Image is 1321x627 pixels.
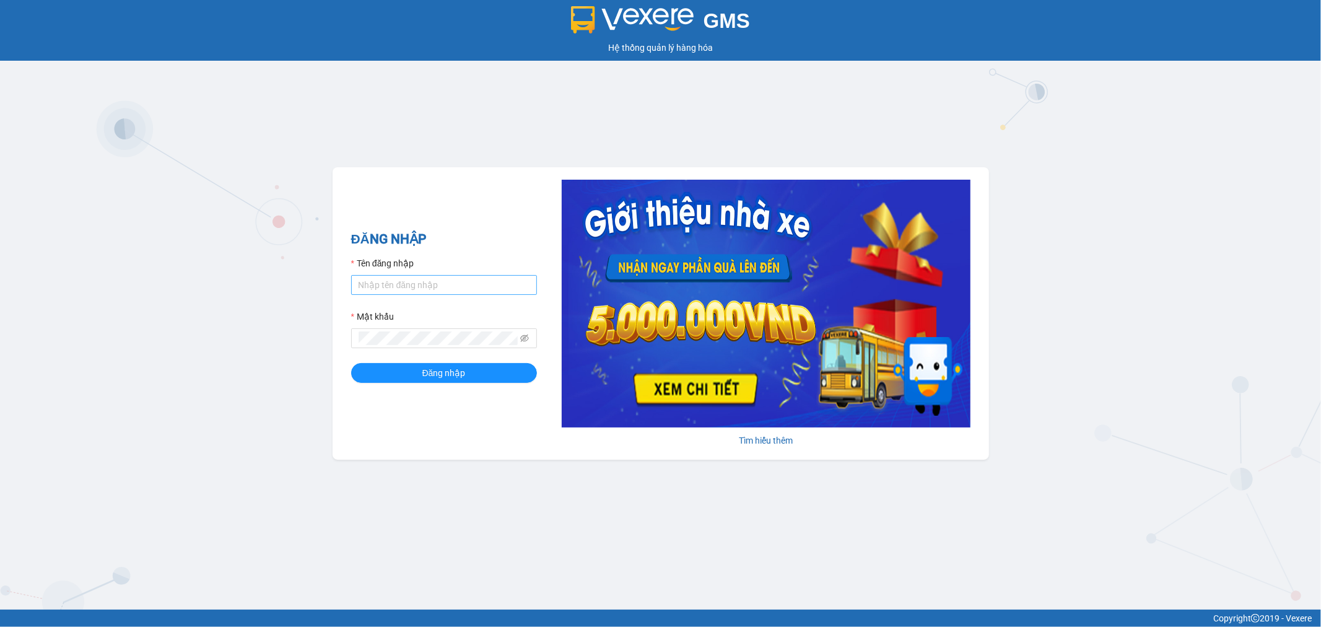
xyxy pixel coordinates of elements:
[562,180,970,427] img: banner-0
[351,310,394,323] label: Mật khẩu
[422,366,466,380] span: Đăng nhập
[351,256,414,270] label: Tên đăng nhập
[351,275,537,295] input: Tên đăng nhập
[704,9,750,32] span: GMS
[520,334,529,343] span: eye-invisible
[351,363,537,383] button: Đăng nhập
[562,434,970,447] div: Tìm hiểu thêm
[1251,614,1260,623] span: copyright
[571,19,750,28] a: GMS
[571,6,694,33] img: logo 2
[359,331,518,345] input: Mật khẩu
[351,229,537,250] h2: ĐĂNG NHẬP
[9,612,1312,625] div: Copyright 2019 - Vexere
[3,41,1318,55] div: Hệ thống quản lý hàng hóa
